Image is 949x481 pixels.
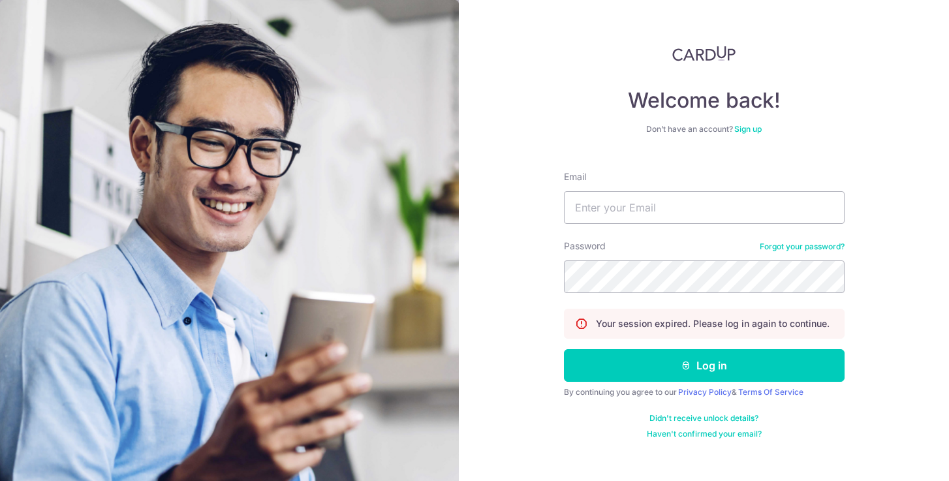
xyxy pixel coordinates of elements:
p: Your session expired. Please log in again to continue. [596,317,830,330]
button: Log in [564,349,845,382]
div: Don’t have an account? [564,124,845,134]
label: Password [564,240,606,253]
a: Didn't receive unlock details? [649,413,758,424]
img: CardUp Logo [672,46,736,61]
label: Email [564,170,586,183]
a: Privacy Policy [678,387,732,397]
a: Haven't confirmed your email? [647,429,762,439]
a: Forgot your password? [760,241,845,252]
input: Enter your Email [564,191,845,224]
a: Sign up [734,124,762,134]
div: By continuing you agree to our & [564,387,845,397]
h4: Welcome back! [564,87,845,114]
a: Terms Of Service [738,387,803,397]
